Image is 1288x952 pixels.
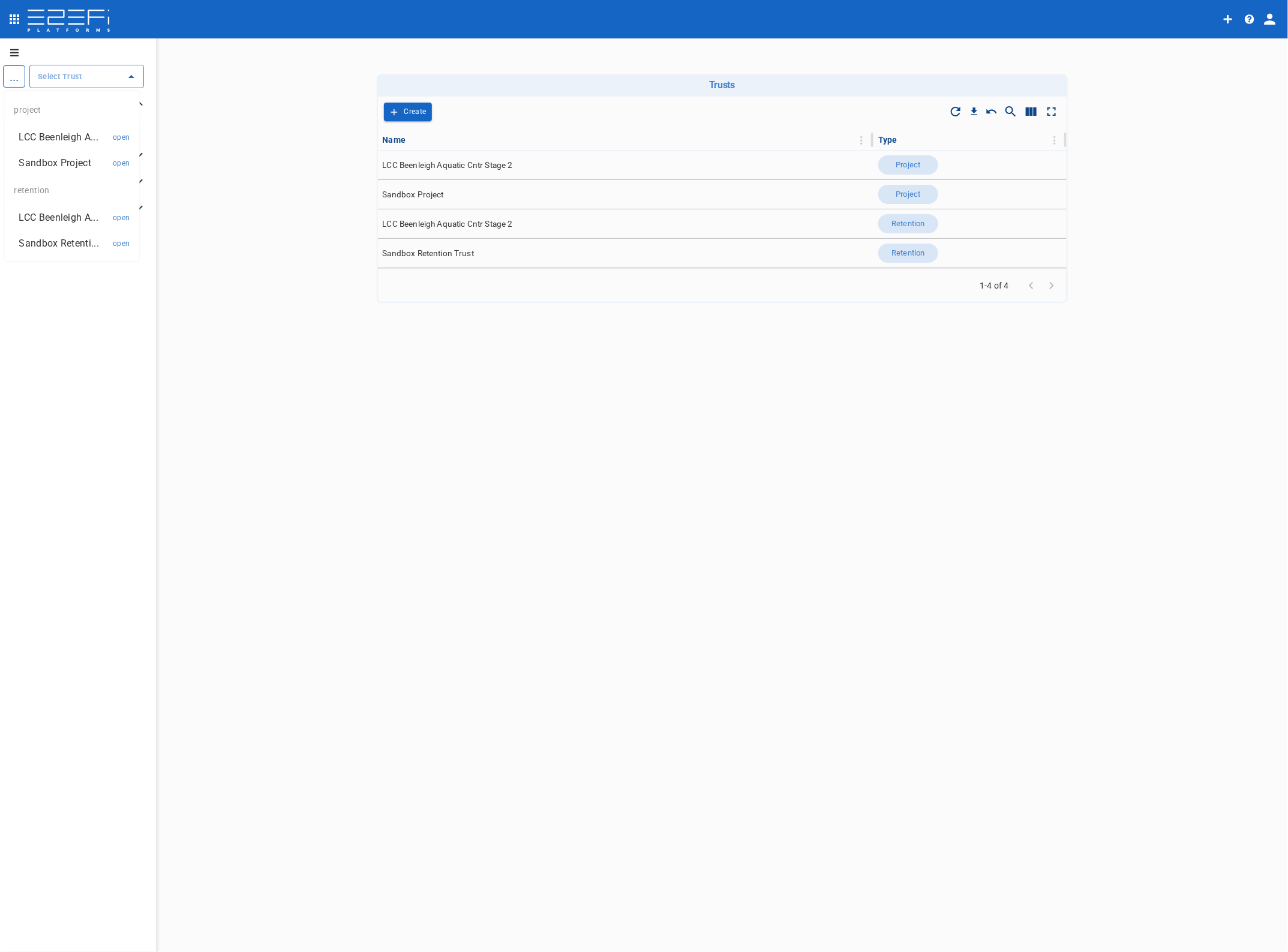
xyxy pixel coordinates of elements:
[5,176,140,205] div: retention
[382,79,1063,91] h6: Trusts
[945,101,966,122] span: Refresh Data
[113,159,130,167] span: open
[404,105,427,119] p: Create
[383,189,444,200] span: Sandbox Project
[35,70,121,83] input: Select Trust
[383,160,513,171] span: LCC Beenleigh Aquatic Cntr Stage 2
[852,131,871,150] button: Column Actions
[878,133,897,147] div: Type
[884,248,932,259] span: Retention
[384,103,433,121] button: Create
[113,214,130,222] span: open
[19,156,92,170] p: Sandbox Project
[889,189,928,200] span: Project
[384,103,433,121] span: Add Trust
[1041,101,1062,122] button: Toggle full screen
[1021,280,1041,291] span: Go to previous page
[19,130,98,144] p: LCC Beenleigh A...
[3,65,25,88] div: ...
[383,133,406,147] div: Name
[889,160,928,171] span: Project
[1001,101,1021,122] button: Show/Hide search
[1041,280,1062,291] span: Go to next page
[123,68,140,85] button: Close
[5,95,140,124] div: project
[1021,101,1041,122] button: Show/Hide columns
[983,103,1001,121] button: Reset Sorting
[966,103,983,120] button: Download CSV
[1045,131,1064,150] button: Column Actions
[884,218,932,230] span: Retention
[113,133,130,142] span: open
[19,236,99,250] p: Sandbox Retenti...
[19,211,98,224] p: LCC Beenleigh A...
[383,218,513,230] span: LCC Beenleigh Aquatic Cntr Stage 2
[975,280,1014,292] span: 1-4 of 4
[383,248,474,259] span: Sandbox Retention Trust
[113,239,130,248] span: open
